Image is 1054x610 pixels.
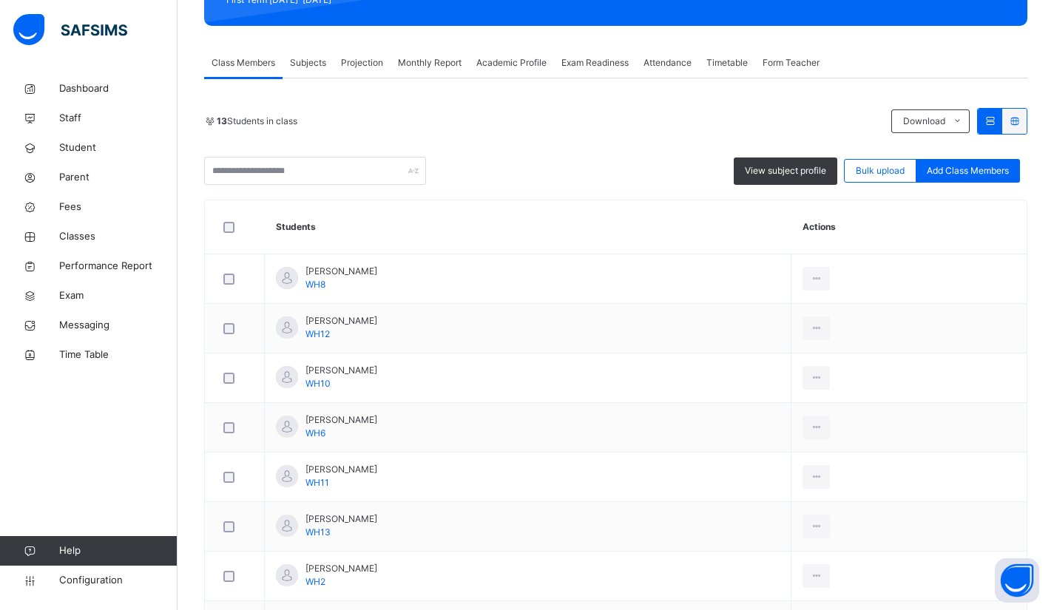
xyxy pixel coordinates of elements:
span: Add Class Members [927,164,1009,177]
span: Student [59,140,178,155]
span: Messaging [59,318,178,333]
span: [PERSON_NAME] [305,364,377,377]
span: Parent [59,170,178,185]
span: WH10 [305,378,331,389]
span: Timetable [706,56,748,70]
span: [PERSON_NAME] [305,512,377,526]
span: Dashboard [59,81,178,96]
span: Exam Readiness [561,56,629,70]
span: Projection [341,56,383,70]
span: [PERSON_NAME] [305,265,377,278]
span: WH13 [305,526,331,538]
span: Bulk upload [856,164,905,177]
span: Attendance [643,56,692,70]
span: Help [59,543,177,558]
span: WH12 [305,328,330,339]
span: Subjects [290,56,326,70]
span: Students in class [217,115,297,128]
span: View subject profile [745,164,826,177]
span: WH11 [305,477,329,488]
img: safsims [13,14,127,45]
span: Form Teacher [763,56,820,70]
span: Time Table [59,348,178,362]
span: Academic Profile [476,56,547,70]
th: Actions [791,200,1027,254]
span: WH8 [305,279,325,290]
th: Students [265,200,791,254]
span: Exam [59,288,178,303]
span: Staff [59,111,178,126]
span: Class Members [212,56,275,70]
span: Configuration [59,573,177,588]
span: Performance Report [59,259,178,274]
span: WH6 [305,427,325,438]
button: Open asap [995,558,1039,603]
span: WH2 [305,576,325,587]
span: [PERSON_NAME] [305,463,377,476]
span: Classes [59,229,178,244]
span: Monthly Report [398,56,462,70]
span: [PERSON_NAME] [305,562,377,575]
span: [PERSON_NAME] [305,413,377,427]
span: Download [903,115,945,128]
b: 13 [217,115,227,126]
span: Fees [59,200,178,214]
span: [PERSON_NAME] [305,314,377,328]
